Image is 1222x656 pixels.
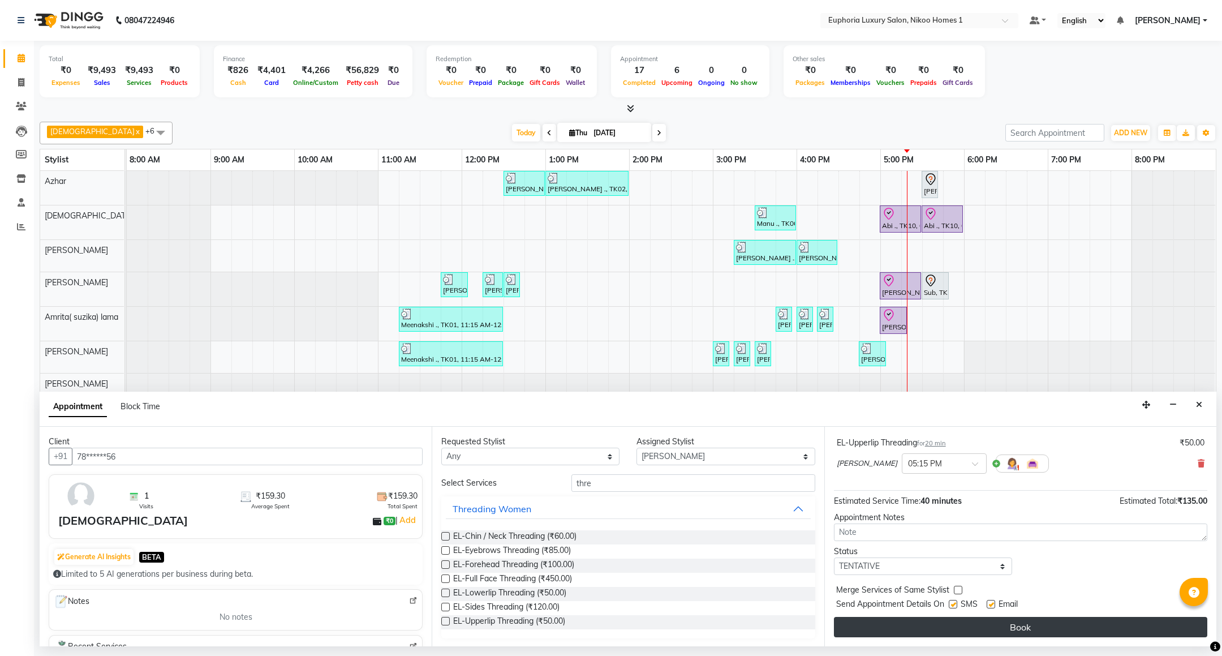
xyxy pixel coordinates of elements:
[58,512,188,529] div: [DEMOGRAPHIC_DATA]
[834,617,1207,637] button: Book
[1191,396,1207,414] button: Close
[453,559,574,573] span: EL-Forehead Threading (₹100.00)
[145,126,163,135] span: +6
[223,54,403,64] div: Finance
[495,79,527,87] span: Package
[49,54,191,64] div: Total
[923,274,948,298] div: Sub, TK03, 05:30 PM-05:50 PM, EP-Face & Neck Bleach/Detan
[395,513,418,527] span: |
[54,594,89,609] span: Notes
[1005,124,1104,142] input: Search Appointment
[571,474,815,492] input: Search by service name
[45,346,108,357] span: [PERSON_NAME]
[484,274,502,295] div: [PERSON_NAME] ., TK02, 12:15 PM-12:30 PM, EP-Upperlip Intimate
[874,64,907,77] div: ₹0
[512,124,540,142] span: Today
[735,242,795,263] div: [PERSON_NAME] ., TK04, 03:15 PM-04:00 PM, EL-HAIR CUT (Senior Stylist) with hairwash MEN
[881,308,906,332] div: [PERSON_NAME] ., TK08, 05:00 PM-05:20 PM, EL-Eyebrows Threading
[83,64,121,77] div: ₹9,493
[45,155,68,165] span: Stylist
[45,245,108,255] span: [PERSON_NAME]
[756,207,795,229] div: Manu ., TK06, 03:30 PM-04:00 PM, EL-Kid Cut (Below 8 Yrs) BOY
[158,79,191,87] span: Products
[881,152,916,168] a: 5:00 PM
[505,173,544,194] div: [PERSON_NAME] ., TK02, 12:30 PM-01:00 PM, EP-Epres M
[400,308,502,330] div: Meenakshi ., TK01, 11:15 AM-12:30 PM, EP-Cookies & Cup Cake Pedi
[999,598,1018,612] span: Email
[837,458,897,469] span: [PERSON_NAME]
[121,401,160,411] span: Block Time
[1135,15,1201,27] span: [PERSON_NAME]
[620,64,659,77] div: 17
[49,436,423,448] div: Client
[253,64,290,77] div: ₹4,401
[53,568,418,580] div: Limited to 5 AI generations per business during beta.
[290,64,341,77] div: ₹4,266
[441,436,619,448] div: Requested Stylist
[917,439,946,447] small: for
[290,79,341,87] span: Online/Custom
[728,64,760,77] div: 0
[793,64,828,77] div: ₹0
[923,207,962,231] div: Abi ., TK10, 05:30 PM-06:00 PM, EL-HAIR CUT (Junior Stylist) with hairwash MEN
[563,64,588,77] div: ₹0
[139,502,153,511] span: Visits
[1111,125,1150,141] button: ADD NEW
[49,79,83,87] span: Expenses
[620,54,760,64] div: Appointment
[828,79,874,87] span: Memberships
[453,601,560,615] span: EL-Sides Threading (₹120.00)
[793,79,828,87] span: Packages
[45,277,108,288] span: [PERSON_NAME]
[798,308,812,330] div: [PERSON_NAME] ., TK07, 04:00 PM-04:10 PM, EP-Nail Cutting & Filing (Hands/Feet) Lacquer
[714,343,728,365] div: [PERSON_NAME] ., TK05, 03:00 PM-03:05 PM, [GEOGRAPHIC_DATA] / Neck Threading
[881,207,920,231] div: Abi ., TK10, 05:00 PM-05:30 PM, EL-HAIR CUT (Senior Stylist) with hairwash MEN
[1120,496,1177,506] span: Estimated Total:
[881,274,920,298] div: [PERSON_NAME] ., TK08, 05:00 PM-05:30 PM, EP-Full Wax (F/A,F/L&UA)
[834,496,920,506] span: Estimated Service Time:
[659,79,695,87] span: Upcoming
[546,152,582,168] a: 1:00 PM
[45,312,118,322] span: Amrita( suzika) lama
[49,64,83,77] div: ₹0
[563,79,588,87] span: Wallet
[400,343,502,365] div: Meenakshi ., TK01, 11:15 AM-12:30 PM, EP-Cookies & Cup Cake Pedi
[436,54,588,64] div: Redemption
[620,79,659,87] span: Completed
[251,502,290,511] span: Average Spent
[453,587,566,601] span: EL-Lowerlip Threading (₹50.00)
[466,64,495,77] div: ₹0
[756,343,770,365] div: [PERSON_NAME] ., TK05, 03:30 PM-03:35 PM, EL-Upperlip Threading
[728,79,760,87] span: No show
[940,64,976,77] div: ₹0
[211,152,247,168] a: 9:00 AM
[695,64,728,77] div: 0
[836,584,949,598] span: Merge Services of Same Stylist
[344,79,381,87] span: Petty cash
[1132,152,1168,168] a: 8:00 PM
[453,530,576,544] span: EL-Chin / Neck Threading (₹60.00)
[436,79,466,87] span: Voucher
[72,448,423,465] input: Search by Name/Mobile/Email/Code
[124,79,154,87] span: Services
[547,173,627,194] div: [PERSON_NAME] ., TK02, 01:00 PM-02:00 PM, EP-Artistic Cut - Creative Stylist
[295,152,335,168] a: 10:00 AM
[818,308,832,330] div: [PERSON_NAME] ., TK07, 04:15 PM-04:20 PM, EL-Eyebrows Threading
[793,54,976,64] div: Other sales
[659,64,695,77] div: 6
[398,513,418,527] a: Add
[446,499,810,519] button: Threading Women
[590,125,647,142] input: 2025-09-04
[527,79,563,87] span: Gift Cards
[797,152,833,168] a: 4:00 PM
[45,211,133,221] span: [DEMOGRAPHIC_DATA]
[220,611,252,623] span: No notes
[923,173,937,196] div: [PERSON_NAME] ., TK09, 05:30 PM-05:40 PM, EL-Basic Cut (No wash)
[834,546,1012,558] div: Status
[385,79,402,87] span: Due
[1114,128,1147,137] span: ADD NEW
[29,5,106,36] img: logo
[940,79,976,87] span: Gift Cards
[158,64,191,77] div: ₹0
[378,152,419,168] a: 11:00 AM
